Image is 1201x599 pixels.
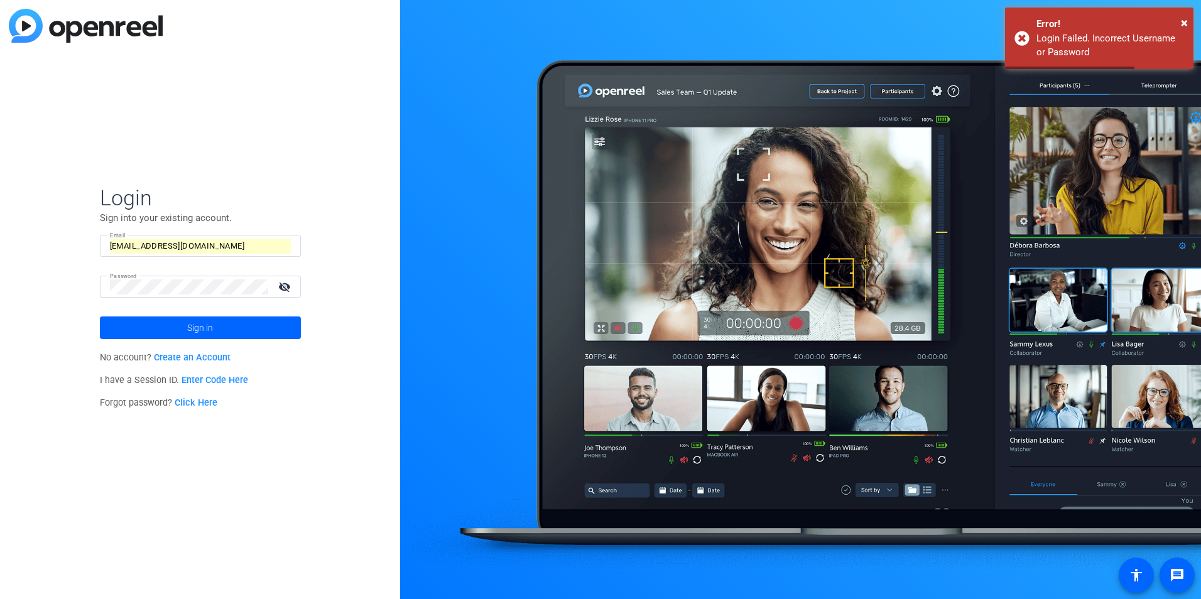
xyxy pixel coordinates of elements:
[1129,568,1144,583] mat-icon: accessibility
[100,397,218,408] span: Forgot password?
[1181,15,1188,30] span: ×
[1170,568,1185,583] mat-icon: message
[110,239,291,254] input: Enter Email Address
[175,397,217,408] a: Click Here
[9,9,163,43] img: blue-gradient.svg
[1036,17,1184,31] div: Error!
[182,375,248,386] a: Enter Code Here
[100,211,301,225] p: Sign into your existing account.
[100,352,231,363] span: No account?
[100,185,301,211] span: Login
[110,232,126,239] mat-label: Email
[154,352,231,363] a: Create an Account
[1036,31,1184,60] div: Login Failed. Incorrect Username or Password
[1181,13,1188,32] button: Close
[100,316,301,339] button: Sign in
[100,375,249,386] span: I have a Session ID.
[187,312,213,343] span: Sign in
[110,273,137,279] mat-label: Password
[271,278,301,296] mat-icon: visibility_off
